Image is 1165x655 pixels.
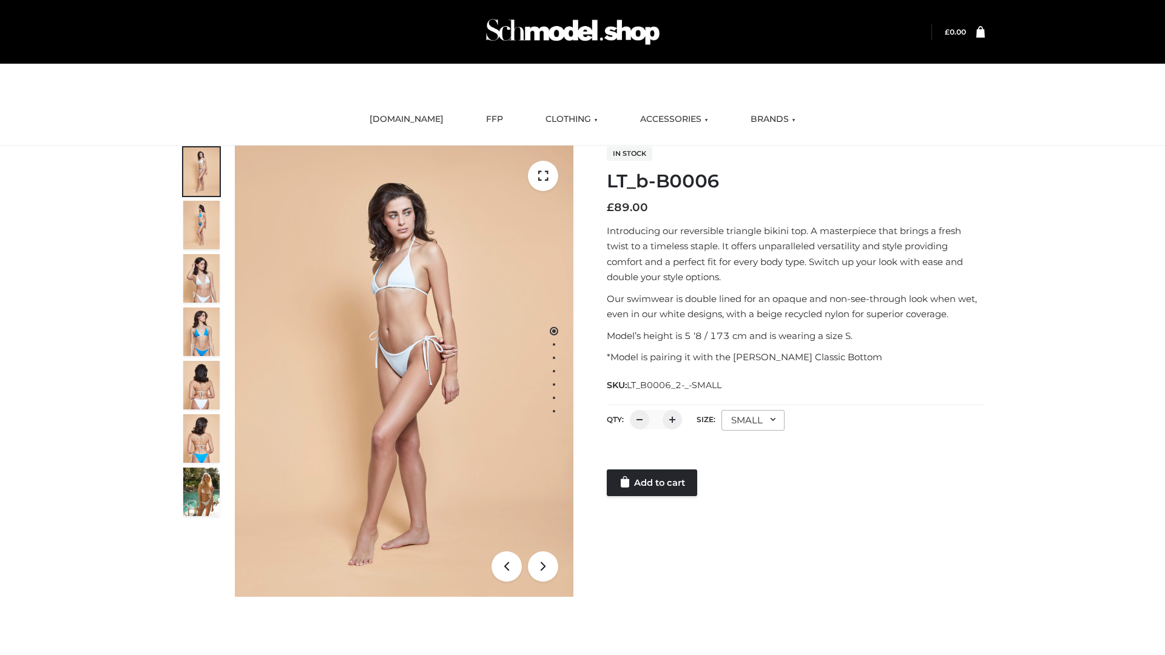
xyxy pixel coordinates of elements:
[360,106,453,133] a: [DOMAIN_NAME]
[536,106,607,133] a: CLOTHING
[607,146,652,161] span: In stock
[183,147,220,196] img: ArielClassicBikiniTop_CloudNine_AzureSky_OW114ECO_1-scaled.jpg
[721,410,785,431] div: SMALL
[607,170,985,192] h1: LT_b-B0006
[607,328,985,344] p: Model’s height is 5 ‘8 / 173 cm and is wearing a size S.
[627,380,721,391] span: LT_B0006_2-_-SMALL
[607,415,624,424] label: QTY:
[607,349,985,365] p: *Model is pairing it with the [PERSON_NAME] Classic Bottom
[607,291,985,322] p: Our swimwear is double lined for an opaque and non-see-through look when wet, even in our white d...
[741,106,805,133] a: BRANDS
[183,254,220,303] img: ArielClassicBikiniTop_CloudNine_AzureSky_OW114ECO_3-scaled.jpg
[607,201,648,214] bdi: 89.00
[945,27,966,36] bdi: 0.00
[697,415,715,424] label: Size:
[607,223,985,285] p: Introducing our reversible triangle bikini top. A masterpiece that brings a fresh twist to a time...
[183,201,220,249] img: ArielClassicBikiniTop_CloudNine_AzureSky_OW114ECO_2-scaled.jpg
[607,378,723,392] span: SKU:
[945,27,950,36] span: £
[477,106,512,133] a: FFP
[235,146,573,597] img: ArielClassicBikiniTop_CloudNine_AzureSky_OW114ECO_1
[482,8,664,56] img: Schmodel Admin 964
[183,468,220,516] img: Arieltop_CloudNine_AzureSky2.jpg
[183,414,220,463] img: ArielClassicBikiniTop_CloudNine_AzureSky_OW114ECO_8-scaled.jpg
[945,27,966,36] a: £0.00
[607,201,614,214] span: £
[183,361,220,409] img: ArielClassicBikiniTop_CloudNine_AzureSky_OW114ECO_7-scaled.jpg
[607,469,697,496] a: Add to cart
[631,106,717,133] a: ACCESSORIES
[183,307,220,356] img: ArielClassicBikiniTop_CloudNine_AzureSky_OW114ECO_4-scaled.jpg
